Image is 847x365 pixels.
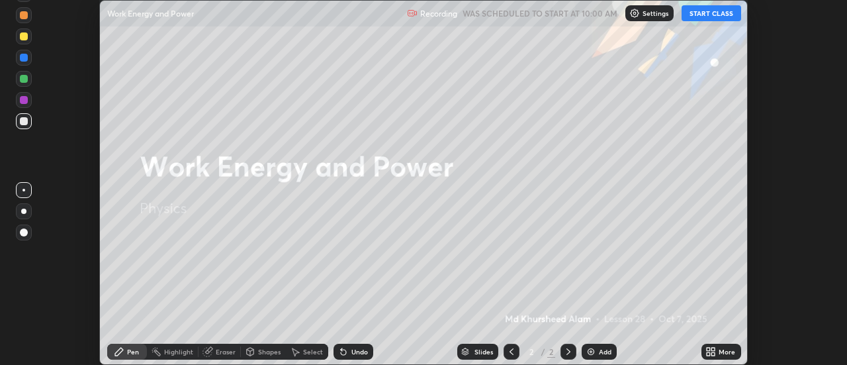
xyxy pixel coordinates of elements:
img: add-slide-button [586,346,596,357]
div: More [719,348,735,355]
img: class-settings-icons [629,8,640,19]
div: Shapes [258,348,281,355]
div: 2 [525,348,538,356]
div: Add [599,348,611,355]
img: recording.375f2c34.svg [407,8,418,19]
div: Select [303,348,323,355]
div: Eraser [216,348,236,355]
p: Settings [643,10,668,17]
p: Work Energy and Power [107,8,194,19]
button: START CLASS [682,5,741,21]
h5: WAS SCHEDULED TO START AT 10:00 AM [463,7,617,19]
div: Undo [351,348,368,355]
div: Slides [474,348,493,355]
div: Highlight [164,348,193,355]
p: Recording [420,9,457,19]
div: / [541,348,545,356]
div: Pen [127,348,139,355]
div: 2 [547,346,555,358]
